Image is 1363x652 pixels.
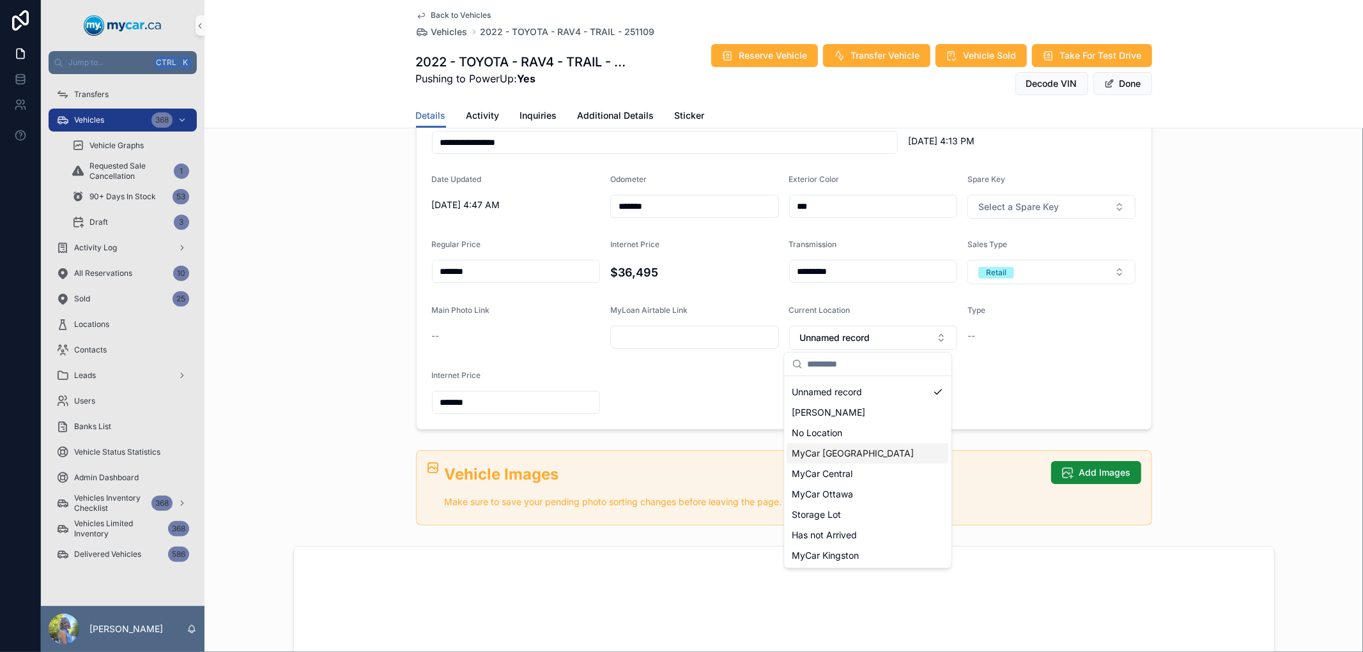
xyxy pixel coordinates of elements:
[49,492,197,515] a: Vehicles Inventory Checklist368
[89,140,144,151] span: Vehicle Graphs
[84,15,162,36] img: App logo
[49,441,197,464] a: Vehicle Status Statistics
[173,266,189,281] div: 10
[416,26,468,38] a: Vehicles
[64,185,197,208] a: 90+ Days In Stock53
[151,496,173,511] div: 368
[49,262,197,285] a: All Reservations10
[675,109,705,122] span: Sticker
[49,364,197,387] a: Leads
[64,160,197,183] a: Requested Sale Cancellation1
[74,421,111,432] span: Banks List
[49,466,197,489] a: Admin Dashboard
[64,134,197,157] a: Vehicle Graphs
[41,74,204,582] div: scrollable content
[74,345,107,355] span: Contacts
[168,547,189,562] div: 586
[49,338,197,361] a: Contacts
[432,239,481,249] span: Regular Price
[74,549,141,559] span: Delivered Vehicles
[792,508,842,521] span: Storage Lot
[432,174,482,184] span: Date Updated
[466,104,500,130] a: Activity
[431,10,491,20] span: Back to Vehicles
[74,115,104,125] span: Vehicles
[89,192,156,202] span: 90+ Days In Stock
[785,376,951,568] div: Suggestions
[432,370,481,380] span: Internet Price
[445,464,1041,485] h2: Vehicle Images
[578,104,654,130] a: Additional Details
[432,305,490,315] span: Main Photo Link
[967,330,975,342] span: --
[518,72,536,85] strong: Yes
[1093,72,1152,95] button: Done
[466,109,500,122] span: Activity
[792,447,914,460] span: MyCar [GEOGRAPHIC_DATA]
[1060,49,1142,62] span: Take For Test Drive
[416,10,491,20] a: Back to Vehicles
[967,239,1007,249] span: Sales Type
[49,390,197,413] a: Users
[49,51,197,74] button: Jump to...CtrlK
[74,370,96,381] span: Leads
[800,331,870,344] span: Unnamed record
[174,215,189,230] div: 3
[610,264,779,281] h4: $36,495
[74,89,109,100] span: Transfers
[68,57,150,68] span: Jump to...
[432,330,440,342] span: --
[792,386,863,398] span: Unnamed record
[173,291,189,307] div: 25
[445,464,1041,510] div: ## Vehicle Images Make sure to save your pending photo sorting changes before leaving the page.
[74,473,139,483] span: Admin Dashboard
[431,26,468,38] span: Vehicles
[49,109,197,132] a: Vehicles368
[675,104,705,130] a: Sticker
[416,104,446,128] a: Details
[49,517,197,540] a: Vehicles Limited Inventory368
[89,217,108,227] span: Draft
[49,313,197,336] a: Locations
[416,71,628,86] span: Pushing to PowerUp:
[739,49,808,62] span: Reserve Vehicle
[792,406,866,419] span: [PERSON_NAME]
[520,104,557,130] a: Inquiries
[1079,466,1131,479] span: Add Images
[578,109,654,122] span: Additional Details
[967,260,1136,284] button: Select Button
[49,83,197,106] a: Transfers
[936,44,1027,67] button: Vehicle Sold
[967,174,1005,184] span: Spare Key
[792,467,853,480] span: MyCar Central
[1032,44,1152,67] button: Take For Test Drive
[174,163,189,179] div: 1
[792,529,858,542] span: Has not Arrived
[74,493,146,513] span: Vehicles Inventory Checklist
[1015,72,1088,95] button: Decode VIN
[1051,461,1141,484] button: Add Images
[789,174,840,184] span: Exterior Color
[481,26,655,38] a: 2022 - TOYOTA - RAV4 - TRAIL - 251109
[74,519,163,539] span: Vehicles Limited Inventory
[49,287,197,310] a: Sold25
[416,109,446,122] span: Details
[986,267,1006,278] div: Retail
[49,543,197,566] a: Delivered Vehicles586
[823,44,930,67] button: Transfer Vehicle
[173,189,189,204] div: 53
[610,239,659,249] span: Internet Price
[151,112,173,128] div: 368
[180,57,190,68] span: K
[789,326,957,350] button: Select Button
[964,49,1017,62] span: Vehicle Sold
[74,396,95,406] span: Users
[49,236,197,259] a: Activity Log
[74,447,160,457] span: Vehicle Status Statistics
[74,319,109,330] span: Locations
[520,109,557,122] span: Inquiries
[610,305,688,315] span: MyLoan Airtable Link
[967,195,1136,219] button: Select Button
[967,305,985,315] span: Type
